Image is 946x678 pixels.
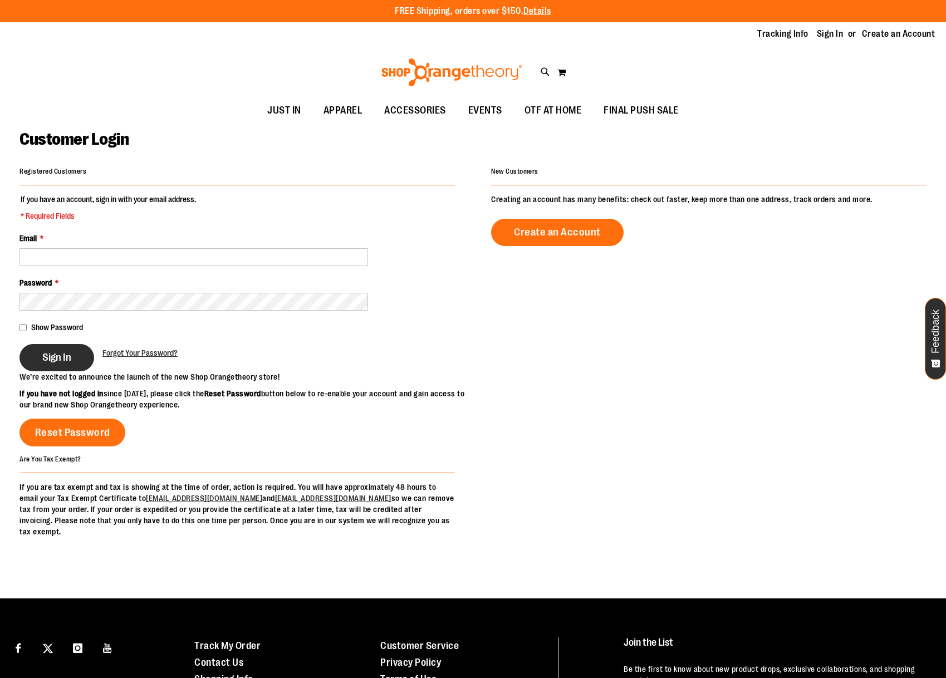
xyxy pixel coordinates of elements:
a: [EMAIL_ADDRESS][DOMAIN_NAME] [146,494,262,503]
a: ACCESSORIES [373,98,457,124]
span: Show Password [31,323,83,332]
img: Twitter [43,643,53,654]
a: [EMAIL_ADDRESS][DOMAIN_NAME] [275,494,391,503]
p: If you are tax exempt and tax is showing at the time of order, action is required. You will have ... [19,482,455,537]
a: Visit our X page [38,637,58,657]
h4: Join the List [624,637,922,658]
a: Track My Order [194,640,261,651]
span: Email [19,234,37,243]
a: Reset Password [19,419,125,446]
a: Visit our Facebook page [8,637,28,657]
strong: Reset Password [204,389,261,398]
a: Tracking Info [757,28,808,40]
span: Forgot Your Password? [102,348,178,357]
span: ACCESSORIES [384,98,446,123]
span: Customer Login [19,130,129,149]
span: * Required Fields [21,210,196,222]
a: JUST IN [256,98,312,124]
button: Feedback - Show survey [925,298,946,380]
a: APPAREL [312,98,374,124]
span: Reset Password [35,426,110,439]
a: Create an Account [862,28,935,40]
p: Creating an account has many benefits: check out faster, keep more than one address, track orders... [491,194,927,205]
a: Details [523,6,551,16]
strong: Are You Tax Exempt? [19,455,81,463]
img: Shop Orangetheory [380,58,524,86]
a: Customer Service [380,640,459,651]
a: Visit our Instagram page [68,637,87,657]
a: OTF AT HOME [513,98,593,124]
a: FINAL PUSH SALE [592,98,690,124]
span: Create an Account [514,226,601,238]
a: Contact Us [194,657,243,668]
span: Sign In [42,351,71,363]
legend: If you have an account, sign in with your email address. [19,194,197,222]
p: since [DATE], please click the button below to re-enable your account and gain access to our bran... [19,388,473,410]
span: JUST IN [267,98,301,123]
a: Sign In [817,28,844,40]
a: Create an Account [491,219,624,246]
strong: If you have not logged in [19,389,104,398]
button: Sign In [19,344,94,371]
p: We’re excited to announce the launch of the new Shop Orangetheory store! [19,371,473,382]
span: Feedback [930,309,941,353]
a: Visit our Youtube page [98,637,117,657]
strong: New Customers [491,168,538,175]
span: APPAREL [323,98,362,123]
span: OTF AT HOME [525,98,582,123]
span: FINAL PUSH SALE [604,98,679,123]
span: EVENTS [468,98,502,123]
strong: Registered Customers [19,168,86,175]
span: Password [19,278,52,287]
p: FREE Shipping, orders over $150. [395,5,551,18]
a: Forgot Your Password? [102,347,178,358]
a: EVENTS [457,98,513,124]
a: Privacy Policy [380,657,441,668]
